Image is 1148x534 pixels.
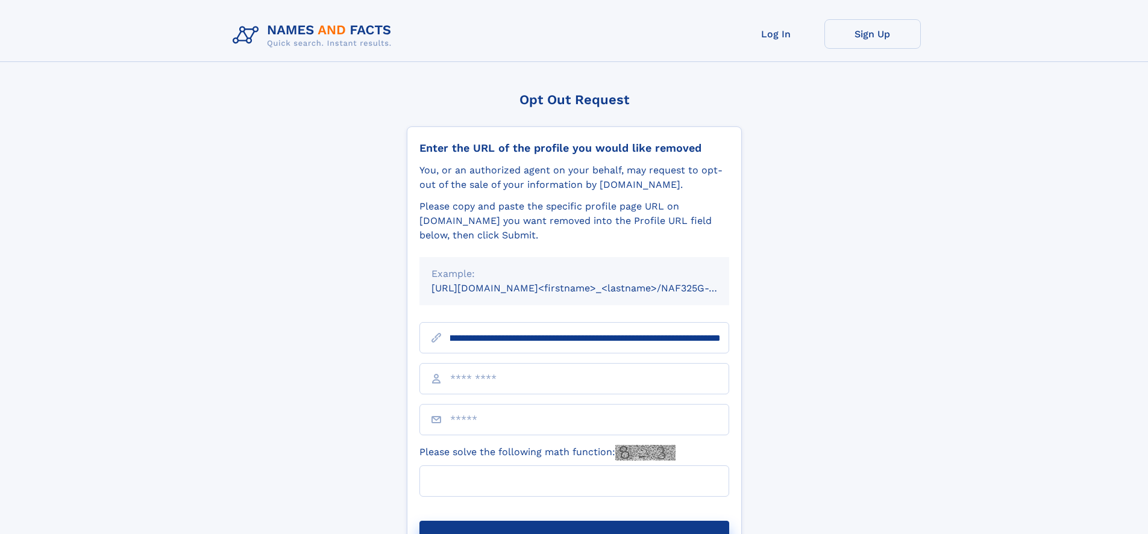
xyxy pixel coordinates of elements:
[728,19,824,49] a: Log In
[419,199,729,243] div: Please copy and paste the specific profile page URL on [DOMAIN_NAME] you want removed into the Pr...
[419,445,676,461] label: Please solve the following math function:
[407,92,742,107] div: Opt Out Request
[419,141,729,155] div: Enter the URL of the profile you would like removed
[431,267,717,281] div: Example:
[228,19,401,52] img: Logo Names and Facts
[419,163,729,192] div: You, or an authorized agent on your behalf, may request to opt-out of the sale of your informatio...
[824,19,921,49] a: Sign Up
[431,282,752,294] small: [URL][DOMAIN_NAME]<firstname>_<lastname>/NAF325G-xxxxxxxx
